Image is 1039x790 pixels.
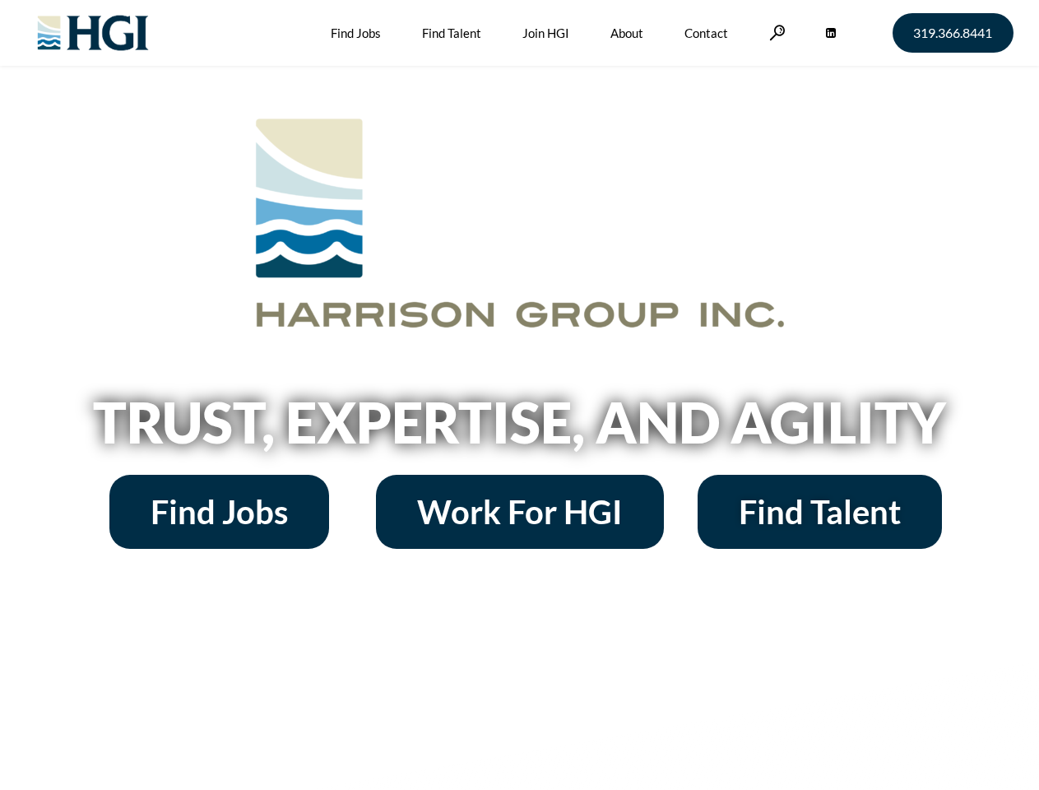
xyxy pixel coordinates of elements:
span: 319.366.8441 [913,26,992,39]
a: Work For HGI [376,475,664,549]
span: Work For HGI [417,495,623,528]
a: Search [769,25,786,40]
h2: Trust, Expertise, and Agility [51,394,989,450]
a: 319.366.8441 [893,13,1013,53]
span: Find Talent [739,495,901,528]
a: Find Jobs [109,475,329,549]
a: Find Talent [698,475,942,549]
span: Find Jobs [151,495,288,528]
